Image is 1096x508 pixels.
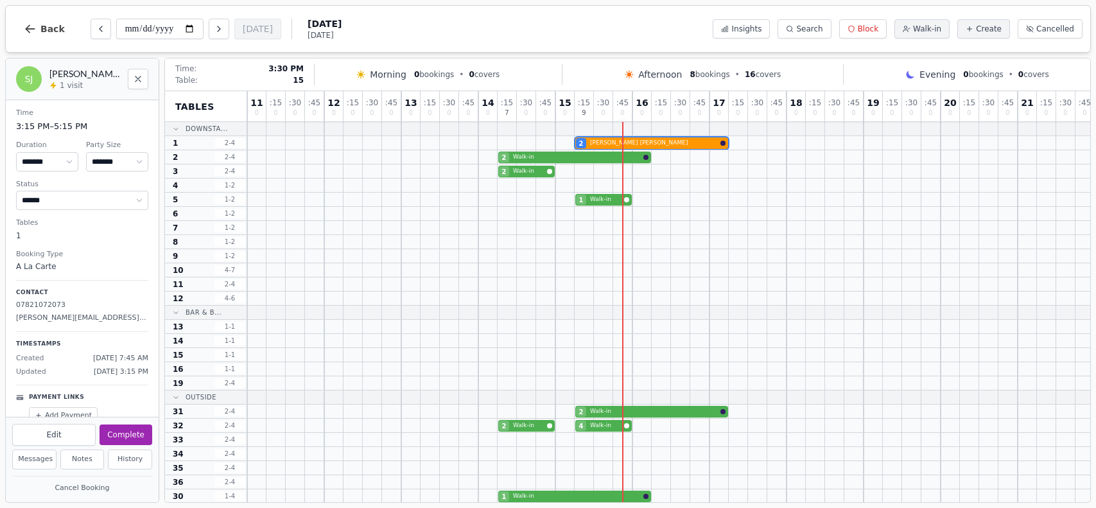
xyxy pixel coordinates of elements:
span: 9 [173,251,178,261]
span: 14 [482,98,494,107]
span: 0 [697,110,701,116]
dt: Booking Type [16,249,148,260]
span: 16 [173,364,184,374]
span: : 30 [674,99,686,107]
span: 16 [745,70,756,79]
span: 11 [173,279,184,290]
span: : 30 [751,99,763,107]
span: 34 [173,449,184,459]
span: : 15 [578,99,590,107]
span: 0 [1005,110,1009,116]
span: : 15 [270,99,282,107]
span: 32 [173,421,184,431]
span: covers [1018,69,1049,80]
span: 8 [173,237,178,247]
span: Search [796,24,822,34]
span: 1 [502,492,507,502]
span: 35 [173,463,184,473]
span: : 45 [462,99,474,107]
span: bookings [414,69,454,80]
p: Timestamps [16,340,148,349]
span: 2 - 4 [214,407,245,416]
span: 19 [867,98,879,107]
button: History [108,450,152,469]
span: Back [40,24,65,33]
span: : 30 [366,99,378,107]
span: 0 [813,110,817,116]
span: 0 [774,110,778,116]
span: 2 - 4 [214,279,245,289]
span: : 30 [1059,99,1072,107]
span: 31 [173,407,184,417]
span: 5 [173,195,178,205]
span: 4 [173,180,178,191]
span: 0 [832,110,836,116]
span: Walk-in [590,407,718,416]
span: 7 [173,223,178,233]
button: Cancelled [1018,19,1083,39]
span: : 15 [424,99,436,107]
span: Evening [919,68,955,81]
span: 6 [173,209,178,219]
button: Walk-in [894,19,950,39]
span: 8 [690,70,695,79]
button: Complete [100,425,152,445]
span: 0 [428,110,431,116]
span: : 45 [308,99,320,107]
span: 2 [579,407,584,417]
span: 14 [173,336,184,346]
span: bookings [963,69,1003,80]
button: Search [778,19,831,39]
span: 0 [414,70,419,79]
span: Time: [175,64,196,74]
span: : 30 [443,99,455,107]
span: 0 [755,110,759,116]
span: 1 [173,138,178,148]
span: Cancelled [1036,24,1074,34]
button: Messages [12,450,57,469]
span: : 30 [597,99,609,107]
span: 2 - 4 [214,449,245,459]
span: 36 [173,477,184,487]
span: Downsta... [186,124,228,134]
span: : 15 [655,99,667,107]
span: 2 - 4 [214,463,245,473]
span: : 15 [347,99,359,107]
span: : 45 [616,99,629,107]
span: 1 - 2 [214,223,245,232]
span: Walk-in [513,167,544,176]
span: 15 [293,75,304,85]
span: 0 [1044,110,1048,116]
dt: Tables [16,218,148,229]
span: 17 [713,98,725,107]
span: : 45 [770,99,783,107]
span: 0 [447,110,451,116]
span: 0 [620,110,624,116]
span: : 30 [905,99,918,107]
dt: Time [16,108,148,119]
span: 20 [944,98,956,107]
span: Tables [175,100,214,113]
span: 4 - 7 [214,265,245,275]
span: Walk-in [590,195,622,204]
span: 2 - 4 [214,378,245,388]
span: Created [16,353,44,364]
p: Contact [16,288,148,297]
span: 0 [794,110,798,116]
span: 0 [332,110,336,116]
span: 0 [312,110,316,116]
span: 11 [250,98,263,107]
span: 0 [370,110,374,116]
span: 0 [909,110,913,116]
span: 0 [717,110,721,116]
span: 2 - 4 [214,435,245,444]
span: 12 [173,293,184,304]
span: 0 [1025,110,1029,116]
span: Insights [731,24,761,34]
span: 12 [327,98,340,107]
p: 07821072073 [16,300,148,311]
button: Insights [713,19,770,39]
span: 2 - 4 [214,166,245,176]
span: Walk-in [913,24,941,34]
span: 3 [173,166,178,177]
